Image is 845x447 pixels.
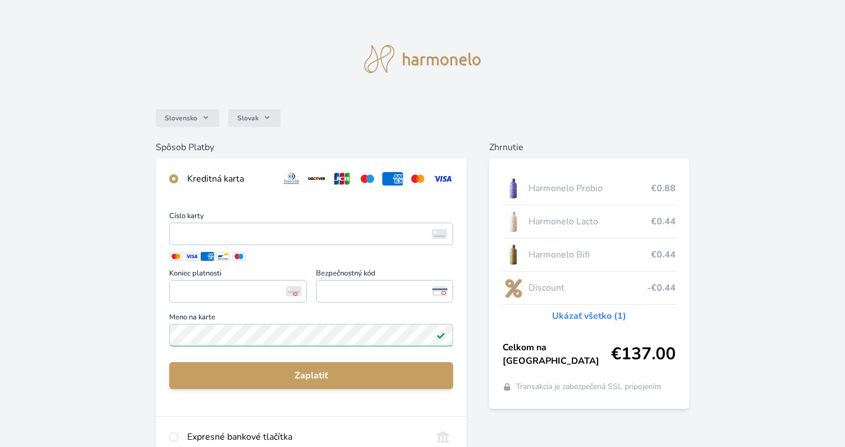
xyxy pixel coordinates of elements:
[174,226,448,242] iframe: Iframe pre číslo karty
[156,141,467,154] h6: Spôsob Platby
[552,309,626,323] a: Ukázať všetko (1)
[178,369,444,382] span: Zaplatiť
[228,109,281,127] button: Slovak
[611,344,676,364] span: €137.00
[281,172,302,186] img: diners.svg
[503,241,524,269] img: CLEAN_BIFI_se_stinem_x-lo.jpg
[316,270,454,280] span: Bezpečnostný kód
[651,215,676,228] span: €0.44
[306,172,327,186] img: discover.svg
[528,215,651,228] span: Harmonelo Lacto
[357,172,378,186] img: maestro.svg
[503,341,611,368] span: Celkom na [GEOGRAPHIC_DATA]
[528,281,647,295] span: Discount
[321,283,449,299] iframe: Iframe pre bezpečnostný kód
[187,430,423,444] div: Expresné bankové tlačítka
[516,381,661,392] span: Transakcia je zabezpečená SSL pripojením
[156,109,219,127] button: Slovensko
[169,270,307,280] span: Koniec platnosti
[408,172,428,186] img: mc.svg
[432,172,453,186] img: visa.svg
[382,172,403,186] img: amex.svg
[436,331,445,340] img: Pole je platné
[651,248,676,261] span: €0.44
[432,229,447,239] img: card
[432,430,453,444] img: onlineBanking_SK.svg
[237,114,259,123] span: Slovak
[489,141,689,154] h6: Zhrnutie
[528,182,651,195] span: Harmonelo Probio
[169,213,453,223] span: Číslo karty
[187,172,272,186] div: Kreditná karta
[528,248,651,261] span: Harmonelo Bifi
[169,324,453,346] input: Meno na kartePole je platné
[651,182,676,195] span: €0.88
[169,314,453,324] span: Meno na karte
[174,283,302,299] iframe: Iframe pre deň vypršania platnosti
[647,281,676,295] span: -€0.44
[364,45,481,73] img: logo.svg
[503,274,524,302] img: discount-lo.png
[503,207,524,236] img: CLEAN_LACTO_se_stinem_x-hi-lo.jpg
[169,362,453,389] button: Zaplatiť
[165,114,197,123] span: Slovensko
[503,174,524,202] img: CLEAN_PROBIO_se_stinem_x-lo.jpg
[332,172,353,186] img: jcb.svg
[286,286,301,296] img: Koniec platnosti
